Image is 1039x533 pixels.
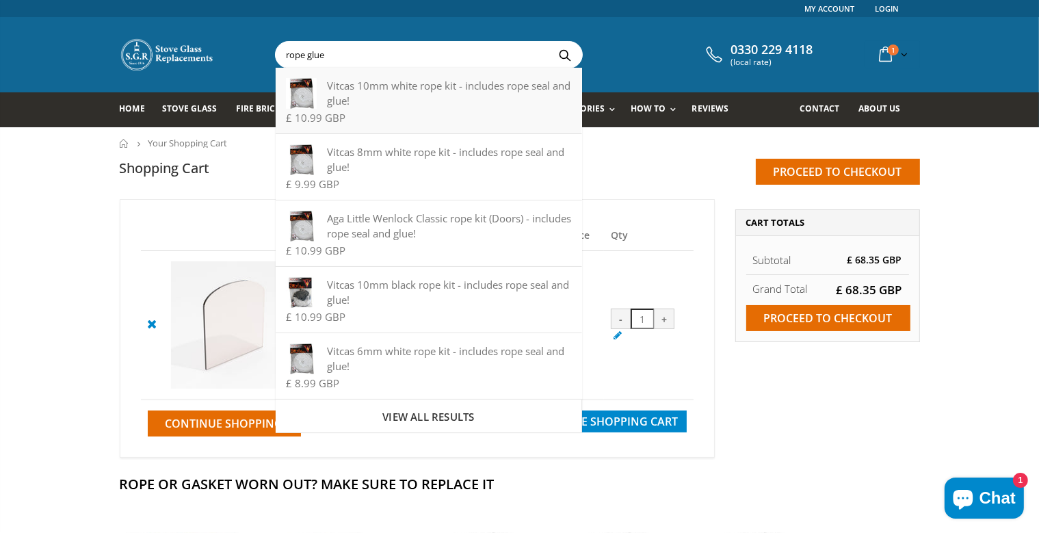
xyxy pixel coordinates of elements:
[120,92,155,127] a: Home
[753,253,791,267] span: Subtotal
[692,92,739,127] a: Reviews
[171,261,298,389] img: Jotul F500 Stove Glass - 475mm x 300mm (Shaped)
[276,42,735,68] input: Search your stove brand...
[631,103,666,114] span: How To
[873,41,910,68] a: 1
[162,103,217,114] span: Stove Glass
[731,57,813,67] span: (local rate)
[847,253,902,266] span: £ 68.35 GBP
[858,103,900,114] span: About us
[120,38,215,72] img: Stove Glass Replacement
[631,92,683,127] a: How To
[731,42,813,57] span: 0330 229 4118
[941,478,1028,522] inbox-online-store-chat: Shopify online store chat
[837,282,902,298] span: £ 68.35 GBP
[800,103,839,114] span: Contact
[166,416,283,431] span: Continue Shopping
[746,305,910,331] input: Proceed to checkout
[858,92,910,127] a: About us
[148,137,227,149] span: Your Shopping Cart
[549,92,622,127] a: Accessories
[550,42,581,68] button: Search
[537,411,687,432] button: Update Shopping Cart
[286,310,345,324] span: £ 10.99 GBP
[286,111,345,125] span: £ 10.99 GBP
[654,309,674,329] div: +
[286,177,339,191] span: £ 9.99 GBP
[800,92,850,127] a: Contact
[286,144,571,174] div: Vitcas 8mm white rope kit - includes rope seal and glue!
[746,216,805,229] span: Cart Totals
[611,309,631,329] div: -
[286,211,571,241] div: Aga Little Wenlock Classic rope kit (Doors) - includes rope seal and glue!
[286,277,571,307] div: Vitcas 10mm black rope kit - includes rope seal and glue!
[148,411,301,437] a: Continue Shopping
[753,282,808,296] strong: Grand Total
[120,475,920,493] h2: Rope Or Gasket Worn Out? Make Sure To Replace It
[692,103,728,114] span: Reviews
[702,42,813,67] a: 0330 229 4118 (local rate)
[120,103,145,114] span: Home
[545,414,679,429] span: Update Shopping Cart
[236,103,285,114] span: Fire Bricks
[162,92,227,127] a: Stove Glass
[382,410,474,424] span: View all results
[286,376,339,390] span: £ 8.99 GBP
[286,244,345,257] span: £ 10.99 GBP
[888,44,899,55] span: 1
[756,159,920,185] input: Proceed to checkout
[120,159,210,177] h1: Shopping Cart
[120,139,130,148] a: Home
[286,78,571,108] div: Vitcas 10mm white rope kit - includes rope seal and glue!
[604,220,693,251] th: Qty
[236,92,295,127] a: Fire Bricks
[286,343,571,374] div: Vitcas 6mm white rope kit - includes rope seal and glue!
